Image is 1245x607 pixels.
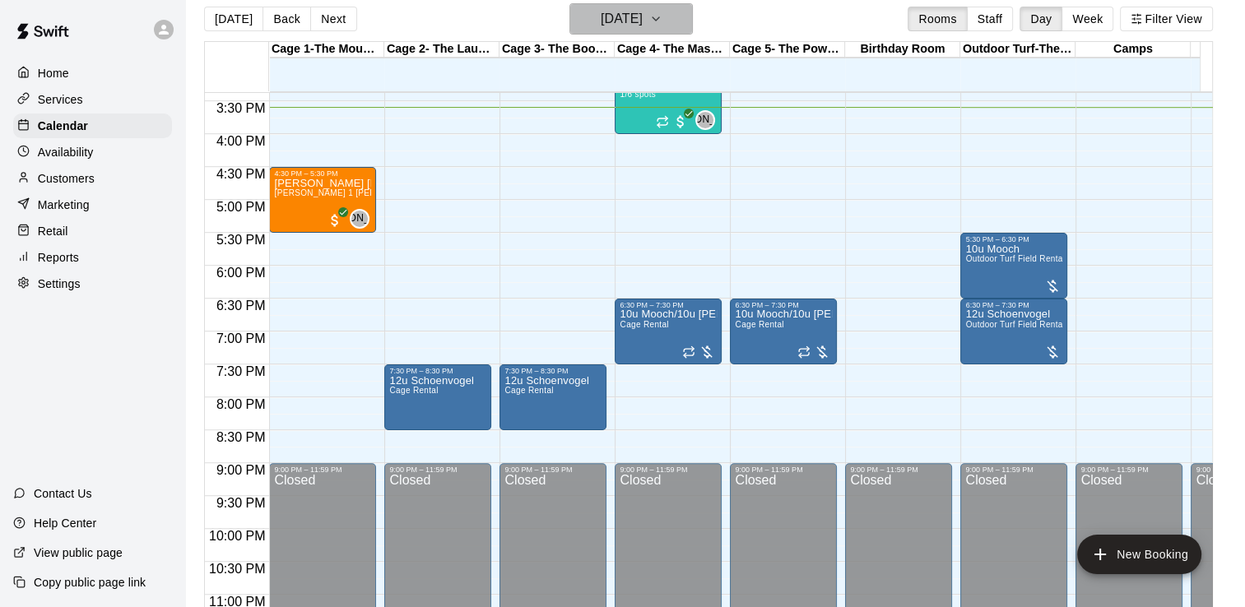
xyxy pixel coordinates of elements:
span: 7:00 PM [212,331,270,345]
span: Jeremy Almaguer [702,110,715,130]
div: Outdoor Turf-The Yard [960,42,1075,58]
div: 7:30 PM – 8:30 PM: 12u Schoenvogel [499,364,606,430]
div: 9:00 PM – 11:59 PM [504,466,602,474]
a: Availability [13,140,172,164]
span: 5:00 PM [212,200,270,214]
div: 7:30 PM – 8:30 PM: 12u Schoenvogel [384,364,491,430]
div: 5:30 PM – 6:30 PM [965,235,1062,243]
span: Cage Rental [504,386,553,395]
span: 1/6 spots filled [620,90,656,99]
div: Camps [1075,42,1191,58]
span: 6:00 PM [212,266,270,280]
span: Outdoor Turf Field Rental [965,254,1065,263]
p: Availability [38,144,94,160]
span: [PERSON_NAME] [318,211,403,227]
a: Customers [13,166,172,191]
div: 9:00 PM – 11:59 PM [389,466,486,474]
p: Copy public page link [34,574,146,591]
span: [PERSON_NAME] 1 [PERSON_NAME] (hitting, fielding) [274,188,492,197]
div: 9:00 PM – 11:59 PM [274,466,371,474]
button: Next [310,7,356,31]
span: Cage Rental [389,386,438,395]
p: Reports [38,249,79,266]
a: Marketing [13,192,172,217]
div: 5:30 PM – 6:30 PM: 10u Mooch [960,233,1067,299]
button: [DATE] [569,3,693,35]
div: Cage 3- The Boom Box [499,42,615,58]
p: Calendar [38,118,88,134]
span: 6:30 PM [212,299,270,313]
div: 7:30 PM – 8:30 PM [389,367,486,375]
span: 9:30 PM [212,496,270,510]
a: Settings [13,271,172,296]
p: Contact Us [34,485,92,502]
p: Marketing [38,197,90,213]
div: Cage 2- The Launch Pad [384,42,499,58]
div: Jeremy Almaguer [695,110,715,130]
div: Cage 4- The Mash Zone [615,42,730,58]
button: Staff [967,7,1014,31]
p: Customers [38,170,95,187]
span: 4:30 PM [212,167,270,181]
div: 6:30 PM – 7:30 PM [735,301,832,309]
div: 7:30 PM – 8:30 PM [504,367,602,375]
button: [DATE] [204,7,263,31]
div: 6:30 PM – 7:30 PM [620,301,717,309]
button: Week [1062,7,1113,31]
p: Settings [38,276,81,292]
span: All customers have paid [327,212,343,229]
span: 4:00 PM [212,134,270,148]
a: Retail [13,219,172,243]
span: 10:00 PM [205,529,269,543]
div: 9:00 PM – 11:59 PM [965,466,1062,474]
button: Filter View [1120,7,1212,31]
span: All customers have paid [672,114,689,130]
button: Day [1020,7,1062,31]
span: Recurring event [656,115,669,128]
p: Retail [38,223,68,239]
a: Services [13,87,172,112]
a: Reports [13,245,172,270]
div: 9:00 PM – 11:59 PM [1080,466,1178,474]
span: Cage Rental [735,320,783,329]
button: Rooms [908,7,967,31]
span: 10:30 PM [205,562,269,576]
span: Jeremy Almaguer [356,209,369,229]
div: Birthday Room [845,42,960,58]
h6: [DATE] [601,7,643,30]
span: 7:30 PM [212,364,270,378]
a: Calendar [13,114,172,138]
div: Cage 1-The Mound Lab [269,42,384,58]
button: add [1077,535,1201,574]
p: Services [38,91,83,108]
button: Back [262,7,311,31]
div: 4:30 PM – 5:30 PM [274,169,371,178]
div: 9:00 PM – 11:59 PM [850,466,947,474]
p: Home [38,65,69,81]
div: 6:30 PM – 7:30 PM: 12u Schoenvogel [960,299,1067,364]
p: View public page [34,544,123,561]
span: 9:00 PM [212,463,270,477]
span: Cage Rental [620,320,668,329]
span: Outdoor Turf Field Rental [965,320,1065,329]
span: [PERSON_NAME] [663,112,749,128]
span: 3:30 PM [212,101,270,115]
div: 6:30 PM – 7:30 PM: 10u Mooch/10u Bruce [730,299,837,364]
div: 6:30 PM – 7:30 PM [965,301,1062,309]
p: Help Center [34,515,96,531]
div: 4:30 PM – 5:30 PM: Crosby Carr [269,167,376,233]
span: Recurring event [797,345,811,359]
a: Home [13,61,172,86]
span: 8:30 PM [212,430,270,444]
div: 9:00 PM – 11:59 PM [735,466,832,474]
div: 9:00 PM – 11:59 PM [620,466,717,474]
